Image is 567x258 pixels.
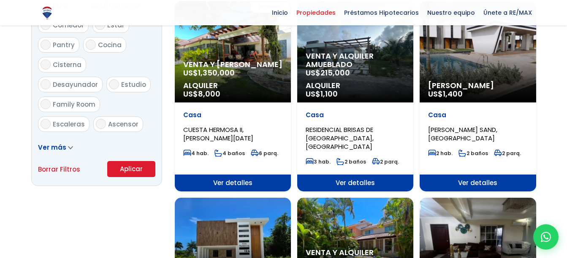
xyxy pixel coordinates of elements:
[494,150,521,157] span: 2 parq.
[428,89,463,99] span: US$
[420,1,536,191] a: [PERSON_NAME] US$1,400 Casa [PERSON_NAME] SAND, [GEOGRAPHIC_DATA] 2 hab. 2 baños 2 parq. Ver deta...
[98,40,122,49] span: Cocina
[297,175,413,191] span: Ver detalles
[428,81,527,90] span: [PERSON_NAME]
[183,60,282,69] span: Venta y [PERSON_NAME]
[107,161,155,177] button: Aplicar
[183,125,253,142] span: CUESTA HERMOSA II, [PERSON_NAME][DATE]
[306,67,350,78] span: US$
[251,150,278,157] span: 6 parq.
[306,158,331,165] span: 3 hab.
[183,111,282,119] p: Casa
[38,164,80,175] a: Borrar Filtros
[86,40,96,50] input: Cocina
[428,111,527,119] p: Casa
[198,89,220,99] span: 8,000
[198,67,235,78] span: 1,350,000
[340,6,423,19] span: Préstamos Hipotecarios
[53,100,95,109] span: Family Room
[38,143,66,152] span: Ver más
[420,175,536,191] span: Ver detalles
[306,89,338,99] span: US$
[268,6,292,19] span: Inicio
[175,175,291,191] span: Ver detalles
[96,119,106,129] input: Ascensor
[372,158,399,165] span: 2 parq.
[214,150,245,157] span: 4 baños
[479,6,536,19] span: Únete a RE/MAX
[41,59,51,70] input: Cisterna
[292,6,340,19] span: Propiedades
[41,79,51,89] input: Desayunador
[320,67,350,78] span: 215,000
[41,40,51,50] input: Pantry
[41,119,51,129] input: Escaleras
[306,81,405,90] span: Alquiler
[423,6,479,19] span: Nuestro equipo
[183,89,220,99] span: US$
[40,5,54,20] img: Logo de REMAX
[108,120,138,129] span: Ascensor
[109,79,119,89] input: Estudio
[183,150,209,157] span: 4 hab.
[183,67,235,78] span: US$
[175,1,291,191] a: Exclusiva Venta y [PERSON_NAME] US$1,350,000 Alquiler US$8,000 Casa CUESTA HERMOSA II, [PERSON_NA...
[320,89,338,99] span: 1,100
[53,120,85,129] span: Escaleras
[443,89,463,99] span: 1,400
[121,80,146,89] span: Estudio
[428,125,497,142] span: [PERSON_NAME] SAND, [GEOGRAPHIC_DATA]
[306,125,374,151] span: RESIDENCIAL BRISAS DE [GEOGRAPHIC_DATA], [GEOGRAPHIC_DATA]
[183,81,282,90] span: Alquiler
[306,52,405,69] span: Venta y alquiler amueblado
[53,40,75,49] span: Pantry
[38,143,73,152] a: Ver más
[53,80,98,89] span: Desayunador
[41,99,51,109] input: Family Room
[458,150,488,157] span: 2 baños
[306,111,405,119] p: Casa
[336,158,366,165] span: 2 baños
[428,150,453,157] span: 2 hab.
[53,60,81,69] span: Cisterna
[297,1,413,191] a: Venta y alquiler amueblado US$215,000 Alquiler US$1,100 Casa RESIDENCIAL BRISAS DE [GEOGRAPHIC_DA...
